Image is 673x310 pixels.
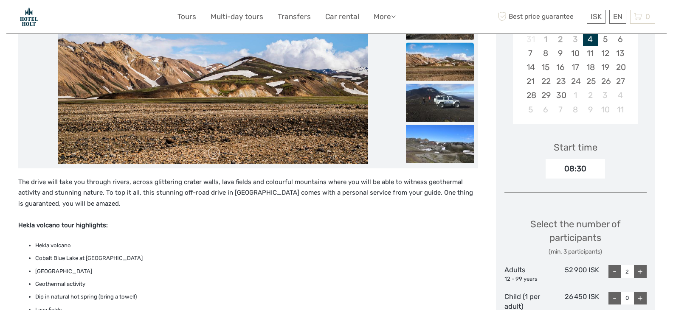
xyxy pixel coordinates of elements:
[613,60,628,74] div: Choose Saturday, September 20th, 2025
[598,103,613,117] div: Choose Friday, October 10th, 2025
[523,60,538,74] div: Choose Sunday, September 14th, 2025
[568,74,583,88] div: Choose Wednesday, September 24th, 2025
[523,88,538,102] div: Choose Sunday, September 28th, 2025
[568,103,583,117] div: Choose Wednesday, October 8th, 2025
[613,32,628,46] div: Choose Saturday, September 6th, 2025
[553,46,568,60] div: Choose Tuesday, September 9th, 2025
[613,88,628,102] div: Choose Saturday, October 4th, 2025
[608,265,621,278] div: -
[523,103,538,117] div: Choose Sunday, October 5th, 2025
[374,11,396,23] a: More
[496,10,585,24] span: Best price guarantee
[553,32,568,46] div: Not available Tuesday, September 2nd, 2025
[554,141,597,154] div: Start time
[325,11,359,23] a: Car rental
[35,241,478,250] li: Hekla volcano
[583,32,598,46] div: Choose Thursday, September 4th, 2025
[406,42,474,81] img: 51219da4af39410988f613add3ef1d50_slider_thumbnail.jpg
[504,248,647,256] div: (min. 3 participants)
[18,6,39,27] img: Hotel Holt
[553,103,568,117] div: Choose Tuesday, October 7th, 2025
[406,125,474,163] img: e116bdeb8f21464db8388c593cbc3b6b_slider_thumbnail.jpg
[538,74,553,88] div: Choose Monday, September 22nd, 2025
[553,74,568,88] div: Choose Tuesday, September 23rd, 2025
[598,60,613,74] div: Choose Friday, September 19th, 2025
[504,265,552,283] div: Adults
[568,46,583,60] div: Choose Wednesday, September 10th, 2025
[504,218,647,256] div: Select the number of participants
[583,88,598,102] div: Choose Thursday, October 2nd, 2025
[18,221,108,229] strong: Hekla volcano tour highlights:
[552,265,599,283] div: 52 900 ISK
[568,60,583,74] div: Choose Wednesday, September 17th, 2025
[583,103,598,117] div: Choose Thursday, October 9th, 2025
[568,88,583,102] div: Choose Wednesday, October 1st, 2025
[598,46,613,60] div: Choose Friday, September 12th, 2025
[634,265,647,278] div: +
[598,32,613,46] div: Choose Friday, September 5th, 2025
[538,88,553,102] div: Choose Monday, September 29th, 2025
[177,11,196,23] a: Tours
[98,13,108,23] button: Open LiveChat chat widget
[278,11,311,23] a: Transfers
[598,74,613,88] div: Choose Friday, September 26th, 2025
[35,279,478,289] li: Geothermal activity
[546,159,605,179] div: 08:30
[35,292,478,302] li: Dip in natural hot spring (bring a towel!)
[583,74,598,88] div: Choose Thursday, September 25th, 2025
[644,12,651,21] span: 0
[12,15,96,22] p: We're away right now. Please check back later!
[538,46,553,60] div: Choose Monday, September 8th, 2025
[598,88,613,102] div: Choose Friday, October 3rd, 2025
[523,74,538,88] div: Choose Sunday, September 21st, 2025
[406,84,474,122] img: f6130e3c29c54fddb1a319fe2153d532_slider_thumbnail.jpg
[613,74,628,88] div: Choose Saturday, September 27th, 2025
[553,60,568,74] div: Choose Tuesday, September 16th, 2025
[35,267,478,276] li: [GEOGRAPHIC_DATA]
[583,46,598,60] div: Choose Thursday, September 11th, 2025
[35,254,478,263] li: Cobalt Blue Lake at [GEOGRAPHIC_DATA]
[613,46,628,60] div: Choose Saturday, September 13th, 2025
[591,12,602,21] span: ISK
[634,292,647,304] div: +
[538,103,553,117] div: Choose Monday, October 6th, 2025
[523,32,538,46] div: Not available Sunday, August 31st, 2025
[568,32,583,46] div: Not available Wednesday, September 3rd, 2025
[504,275,552,283] div: 12 - 99 years
[515,32,635,117] div: month 2025-09
[211,11,263,23] a: Multi-day tours
[553,88,568,102] div: Choose Tuesday, September 30th, 2025
[583,60,598,74] div: Choose Thursday, September 18th, 2025
[609,10,626,24] div: EN
[613,103,628,117] div: Choose Saturday, October 11th, 2025
[18,177,478,231] p: The drive will take you through rivers, across glittering crater walls, lava fields and colourful...
[538,60,553,74] div: Choose Monday, September 15th, 2025
[523,46,538,60] div: Choose Sunday, September 7th, 2025
[538,32,553,46] div: Not available Monday, September 1st, 2025
[608,292,621,304] div: -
